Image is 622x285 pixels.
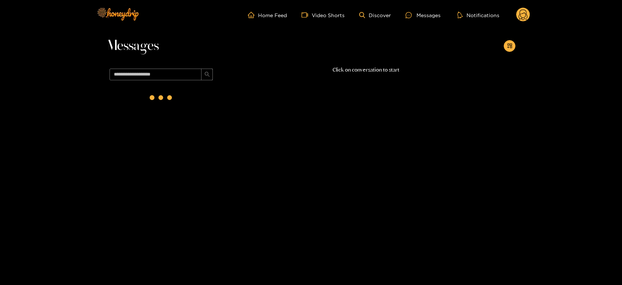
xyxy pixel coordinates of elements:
a: Video Shorts [302,12,345,18]
span: Messages [107,37,159,55]
a: Discover [359,12,391,18]
p: Click on conversation to start [216,66,515,74]
span: appstore-add [507,43,512,49]
span: video-camera [302,12,312,18]
a: Home Feed [248,12,287,18]
span: search [204,72,210,78]
button: Notifications [455,11,502,19]
button: appstore-add [504,40,515,52]
div: Messages [406,11,441,19]
span: home [248,12,258,18]
button: search [201,69,213,80]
